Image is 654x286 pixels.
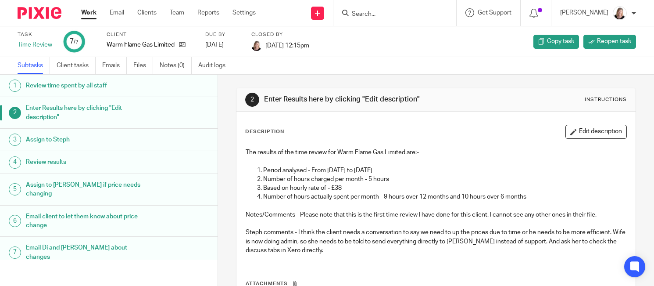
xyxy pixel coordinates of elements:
p: [PERSON_NAME] [560,8,608,17]
span: Attachments [246,281,288,286]
div: 5 [9,183,21,195]
p: Based on hourly rate of - £38 [263,184,626,192]
p: Number of hours actually spent per month - 9 hours over 12 months and 10 hours over 6 months [263,192,626,201]
a: Clients [137,8,157,17]
h1: Review time spent by all staff [26,79,148,92]
p: Warm Flame Gas Limited [107,40,175,49]
div: 6 [9,215,21,227]
div: Instructions [585,96,627,103]
div: 2 [9,107,21,119]
h1: Email Di and [PERSON_NAME] about changes [26,241,148,264]
label: Due by [205,31,240,38]
a: Reports [197,8,219,17]
a: Copy task [533,35,579,49]
span: [DATE] 12:15pm [265,42,309,48]
span: Copy task [547,37,574,46]
img: Pixie [18,7,61,19]
h1: Assign to Steph [26,133,148,146]
a: Email [110,8,124,17]
a: Notes (0) [160,57,192,74]
div: Time Review [18,40,53,49]
a: Work [81,8,96,17]
div: 1 [9,80,21,92]
p: Steph comments - I think the client needs a conversation to say we need to up the prices due to t... [246,228,626,255]
div: 4 [9,156,21,169]
a: Reopen task [583,35,636,49]
h1: Email client to let them know about price change [26,210,148,232]
p: Period analysed - From [DATE] to [DATE] [263,166,626,175]
div: 2 [245,93,259,107]
p: The results of the time review for Warm Flame Gas Limited are:- [246,148,626,157]
h1: Enter Results here by clicking "Edit description" [26,101,148,124]
a: Files [133,57,153,74]
a: Audit logs [198,57,232,74]
img: K%20Garrattley%20headshot%20black%20top%20cropped.jpg [613,6,627,20]
div: 7 [9,246,21,259]
input: Search [351,11,430,18]
button: Edit description [565,125,627,139]
div: 3 [9,134,21,146]
div: 7 [70,36,79,47]
small: /7 [74,40,79,44]
a: Client tasks [57,57,96,74]
p: Notes/Comments - Please note that this is the first time review I have done for this client. I ca... [246,210,626,219]
label: Closed by [251,31,309,38]
span: Get Support [478,10,511,16]
img: K%20Garrattley%20headshot%20black%20top%20cropped.jpg [251,40,262,51]
a: Settings [232,8,256,17]
a: Emails [102,57,127,74]
h1: Review results [26,156,148,169]
a: Subtasks [18,57,50,74]
label: Task [18,31,53,38]
div: [DATE] [205,40,240,49]
h1: Enter Results here by clicking "Edit description" [264,95,455,104]
h1: Assign to [PERSON_NAME] if price needs changing [26,178,148,201]
label: Client [107,31,194,38]
span: Reopen task [597,37,631,46]
p: Description [245,128,284,135]
p: Number of hours charged per month - 5 hours [263,175,626,184]
a: Team [170,8,184,17]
